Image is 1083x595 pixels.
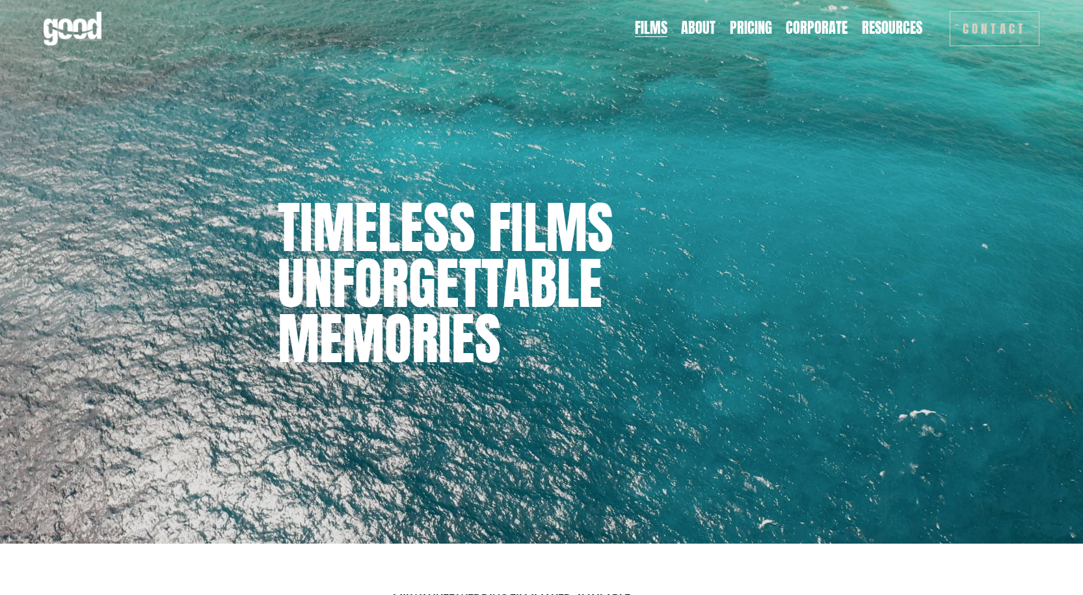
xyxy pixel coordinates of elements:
[862,20,922,37] span: Resources
[730,18,772,38] a: Pricing
[786,18,848,38] a: Corporate
[681,18,715,38] a: About
[278,200,806,366] h1: Timeless Films UNFORGETTABLE MEMORIES
[950,11,1040,46] a: Contact
[44,12,101,46] img: Good Feeling Films
[635,18,667,38] a: Films
[862,18,922,38] a: folder dropdown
